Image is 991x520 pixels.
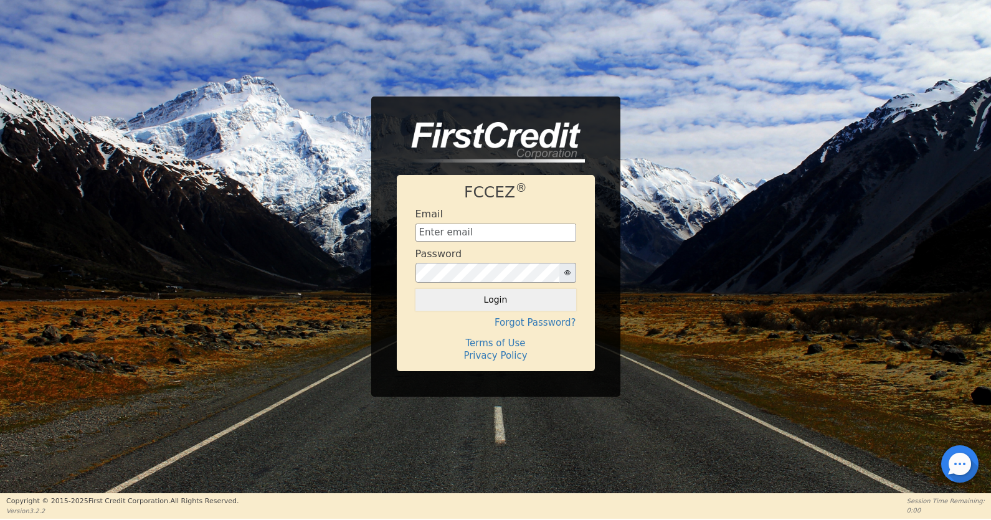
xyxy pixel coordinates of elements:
[6,496,239,507] p: Copyright © 2015- 2025 First Credit Corporation.
[415,248,462,260] h4: Password
[415,289,576,310] button: Login
[6,506,239,516] p: Version 3.2.2
[515,181,527,194] sup: ®
[907,496,985,506] p: Session Time Remaining:
[415,338,576,349] h4: Terms of Use
[415,317,576,328] h4: Forgot Password?
[415,350,576,361] h4: Privacy Policy
[397,122,585,163] img: logo-CMu_cnol.png
[170,497,239,505] span: All Rights Reserved.
[415,263,560,283] input: password
[415,208,443,220] h4: Email
[415,183,576,202] h1: FCCEZ
[907,506,985,515] p: 0:00
[415,224,576,242] input: Enter email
